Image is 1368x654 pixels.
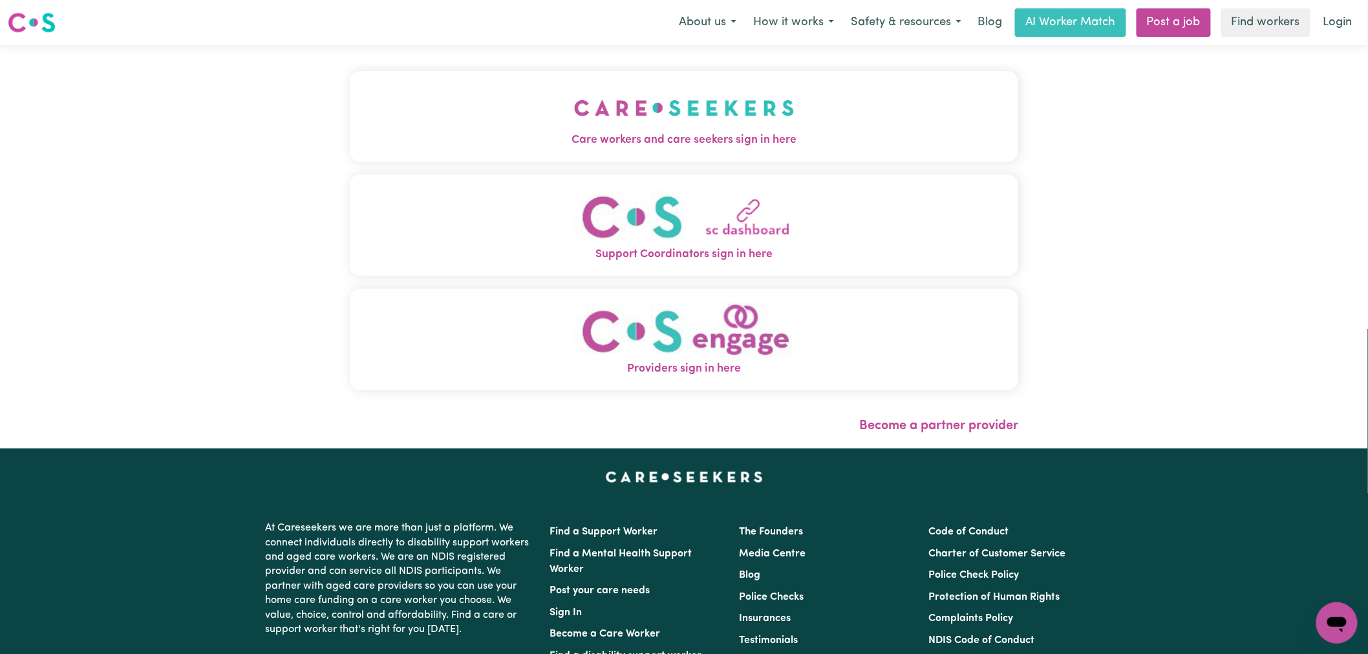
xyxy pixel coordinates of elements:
[1316,602,1358,644] iframe: Button to launch messaging window
[929,592,1060,602] a: Protection of Human Rights
[606,472,763,482] a: Careseekers home page
[929,549,1066,559] a: Charter of Customer Service
[739,613,791,624] a: Insurances
[550,549,692,575] a: Find a Mental Health Support Worker
[739,527,803,537] a: The Founders
[350,361,1018,377] span: Providers sign in here
[739,592,804,602] a: Police Checks
[8,8,56,37] a: Careseekers logo
[929,635,1035,646] a: NDIS Code of Conduct
[739,635,798,646] a: Testimonials
[745,9,842,36] button: How it works
[550,585,650,596] a: Post your care needs
[929,570,1020,580] a: Police Check Policy
[1316,8,1360,37] a: Login
[350,71,1018,162] button: Care workers and care seekers sign in here
[1137,8,1211,37] a: Post a job
[929,613,1014,624] a: Complaints Policy
[550,629,660,639] a: Become a Care Worker
[350,132,1018,149] span: Care workers and care seekers sign in here
[739,549,806,559] a: Media Centre
[859,419,1018,432] a: Become a partner provider
[670,9,745,36] button: About us
[929,527,1009,537] a: Code of Conduct
[1015,8,1126,37] a: AI Worker Match
[550,527,657,537] a: Find a Support Worker
[265,516,534,642] p: At Careseekers we are more than just a platform. We connect individuals directly to disability su...
[970,8,1010,37] a: Blog
[350,289,1018,390] button: Providers sign in here
[350,174,1018,276] button: Support Coordinators sign in here
[842,9,970,36] button: Safety & resources
[350,246,1018,263] span: Support Coordinators sign in here
[8,11,56,34] img: Careseekers logo
[739,570,760,580] a: Blog
[1221,8,1310,37] a: Find workers
[550,607,582,618] a: Sign In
